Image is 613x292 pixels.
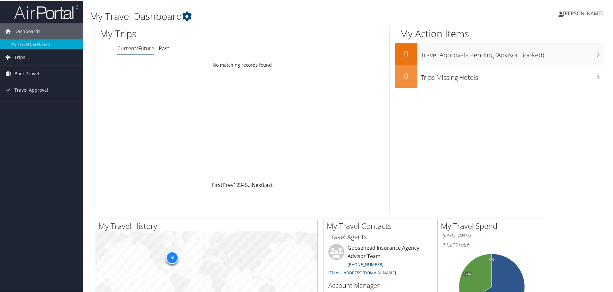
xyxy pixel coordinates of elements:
[14,4,78,19] img: airportal-logo.png
[95,59,390,70] td: No matching records found
[558,3,609,22] a: [PERSON_NAME]
[348,261,383,267] a: [PHONE_NUMBER]
[233,181,236,188] a: 1
[236,181,239,188] a: 2
[248,181,252,188] span: …
[441,220,546,231] h2: My Travel Spend
[395,47,417,58] h2: 0
[263,181,273,188] a: Last
[442,240,541,247] h6: Total
[563,9,603,16] span: [PERSON_NAME]
[14,49,25,65] span: Trips
[464,271,471,275] tspan: 34%
[117,44,154,51] a: Current/Future
[328,269,396,275] a: [EMAIL_ADDRESS][DOMAIN_NAME]
[245,181,248,188] a: 5
[14,81,48,97] span: Travel Approval
[421,69,604,81] h3: Trips Missing Hotels
[395,42,604,65] a: 0Travel Approvals Pending (Advisor Booked)
[159,44,169,51] a: Past
[14,23,40,39] span: Dashboards
[442,240,458,247] span: $1,211
[14,65,39,81] span: Book Travel
[327,220,432,231] h2: My Travel Contacts
[328,280,427,289] h3: Account Manager
[421,47,604,59] h3: Travel Approvals Pending (Advisor Booked)
[442,232,541,238] h6: [DATE] - [DATE]
[395,70,417,81] h2: 0
[239,181,242,188] a: 3
[328,232,427,241] h3: Travel Agents
[212,181,223,188] a: First
[165,251,178,263] div: 10
[395,65,604,87] a: 0Trips Missing Hotels
[242,181,245,188] a: 4
[90,9,436,22] h1: My Travel Dashboard
[325,243,430,278] li: Goosehead Insurance Agency Advisor Team
[223,181,233,188] a: Prev
[489,257,494,261] tspan: 0%
[252,181,263,188] a: Next
[100,26,262,40] h1: My Trips
[395,26,604,40] h1: My Action Items
[98,220,317,231] h2: My Travel History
